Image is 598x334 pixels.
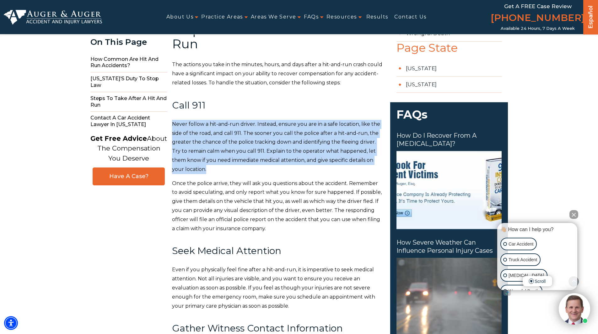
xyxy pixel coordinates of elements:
[90,72,167,92] span: [US_STATE]’s Duty to Stop Law
[396,77,502,93] a: [US_STATE]
[559,293,590,325] img: Intaker widget Avatar
[504,290,511,296] a: Open intaker chat
[201,10,243,24] a: Practice Areas
[4,10,102,25] img: Auger & Auger Accident and Injury Lawyers Logo
[394,10,426,24] a: Contact Us
[396,131,502,229] a: How do I recover from a [MEDICAL_DATA]? How do I recover from a motorcycle accident?
[499,226,576,233] div: 👋🏼 How can I help you?
[172,121,380,172] span: Never follow a hit-and-run driver. Instead, ensure you are in a safe location, like the side of t...
[523,276,552,286] span: Scroll
[509,240,533,248] p: Car Accident
[172,245,281,257] span: Seek Medical Attention
[396,131,502,148] span: How do I recover from a [MEDICAL_DATA]?
[172,267,375,309] span: Even if you physically feel fine after a hit-and-run, it is imperative to seek medical attention....
[172,99,206,111] span: Call 911
[93,167,165,185] a: Have A Case?
[304,10,319,24] a: FAQs
[396,238,502,255] span: How Severe Weather Can Influence Personal Injury Cases
[366,10,388,24] a: Results
[501,26,575,31] span: Available 24 Hours, 7 Days a Week
[90,92,167,112] span: Steps to Take After a Hit and Run
[90,134,167,163] p: About The Compensation You Deserve
[390,102,508,132] span: FAQs
[90,135,147,142] strong: Get Free Advice
[90,112,167,131] span: Contact a Car Accident Lawyer in [US_STATE]
[90,38,167,47] div: On This Page
[90,53,167,73] span: How Common Are Hit and Run Accidents?
[326,10,357,24] a: Resources
[172,322,343,334] span: Gather Witness Contact Information
[172,180,382,231] span: Once the police arrive, they will ask you questions about the accident. Remember to avoid specula...
[172,22,356,51] span: Steps To Take After A Hit And Run
[4,316,18,330] div: Accessibility Menu
[509,256,537,264] p: Truck Accident
[166,10,193,24] a: About Us
[172,61,382,86] span: The actions you take in the minutes, hours, and days after a hit-and-run crash could have a signi...
[396,61,502,77] a: [US_STATE]
[491,11,585,26] a: [PHONE_NUMBER]
[509,272,544,279] p: [MEDICAL_DATA]
[569,210,578,219] button: Close Intaker Chat Widget
[390,42,508,61] span: Page State
[504,3,572,9] span: Get a FREE Case Review
[99,173,158,180] span: Have A Case?
[396,151,502,229] img: How do I recover from a motorcycle accident?
[251,10,296,24] a: Areas We Serve
[509,287,539,295] p: Wrongful Death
